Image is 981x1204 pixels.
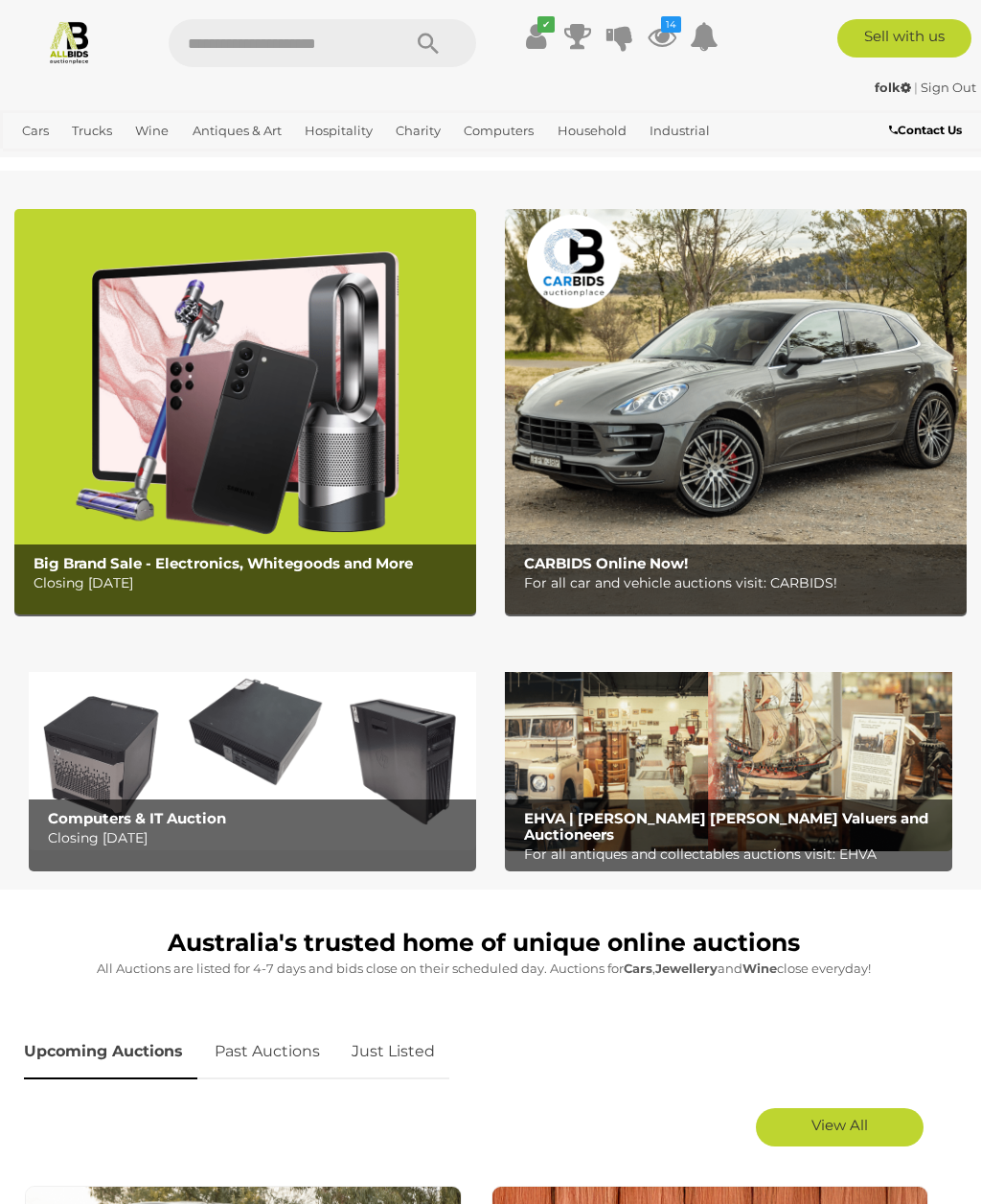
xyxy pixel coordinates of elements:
a: Jewellery [14,147,89,178]
a: ✔ [521,19,550,54]
strong: Wine [742,961,777,976]
button: Search [380,19,476,67]
a: Wine [127,115,176,147]
i: ✔ [537,16,555,33]
p: For all antiques and collectables auctions visit: EHVA [524,843,943,867]
p: All Auctions are listed for 4-7 days and bids close on their scheduled day. Auctions for , and cl... [24,958,943,980]
a: Trucks [64,115,120,147]
b: Big Brand Sale - Electronics, Whitegoods and More [34,554,413,572]
a: EHVA | Evans Hastings Valuers and Auctioneers EHVA | [PERSON_NAME] [PERSON_NAME] Valuers and Auct... [505,653,952,851]
a: Sign Out [921,80,976,95]
i: 14 [661,16,681,33]
a: CARBIDS Online Now! CARBIDS Online Now! For all car and vehicle auctions visit: CARBIDS! [505,209,967,614]
strong: Cars [624,961,652,976]
a: Big Brand Sale - Electronics, Whitegoods and More Big Brand Sale - Electronics, Whitegoods and Mo... [14,209,476,614]
a: Industrial [642,115,718,147]
a: [GEOGRAPHIC_DATA] [219,147,371,178]
b: Computers & IT Auction [48,809,226,827]
a: Cars [14,115,57,147]
strong: Jewellery [655,961,718,976]
a: Household [550,115,634,147]
span: View All [811,1116,868,1134]
a: Sell with us [837,19,971,58]
a: Just Listed [337,1024,449,1080]
img: Computers & IT Auction [29,653,476,851]
a: Computers [456,115,541,147]
a: Office [97,147,148,178]
img: EHVA | Evans Hastings Valuers and Auctioneers [505,653,952,851]
b: CARBIDS Online Now! [524,554,688,572]
p: Closing [DATE] [48,826,467,850]
a: View All [756,1108,924,1146]
p: For all car and vehicle auctions visit: CARBIDS! [524,571,956,595]
b: Contact Us [889,123,962,137]
a: Upcoming Auctions [24,1024,197,1080]
a: Sports [156,147,211,178]
h1: Australia's trusted home of unique online auctions [24,930,943,957]
b: EHVA | [PERSON_NAME] [PERSON_NAME] Valuers and Auctioneers [524,809,928,844]
img: Allbids.com.au [47,19,92,64]
a: Charity [388,115,448,147]
a: folk [875,80,914,95]
a: 14 [648,19,676,54]
a: Computers & IT Auction Computers & IT Auction Closing [DATE] [29,653,476,851]
span: | [914,80,918,95]
a: Antiques & Art [185,115,289,147]
a: Contact Us [889,120,967,141]
a: Past Auctions [200,1024,334,1080]
strong: folk [875,80,911,95]
img: Big Brand Sale - Electronics, Whitegoods and More [14,209,476,614]
p: Closing [DATE] [34,571,466,595]
img: CARBIDS Online Now! [505,209,967,614]
a: Hospitality [297,115,380,147]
